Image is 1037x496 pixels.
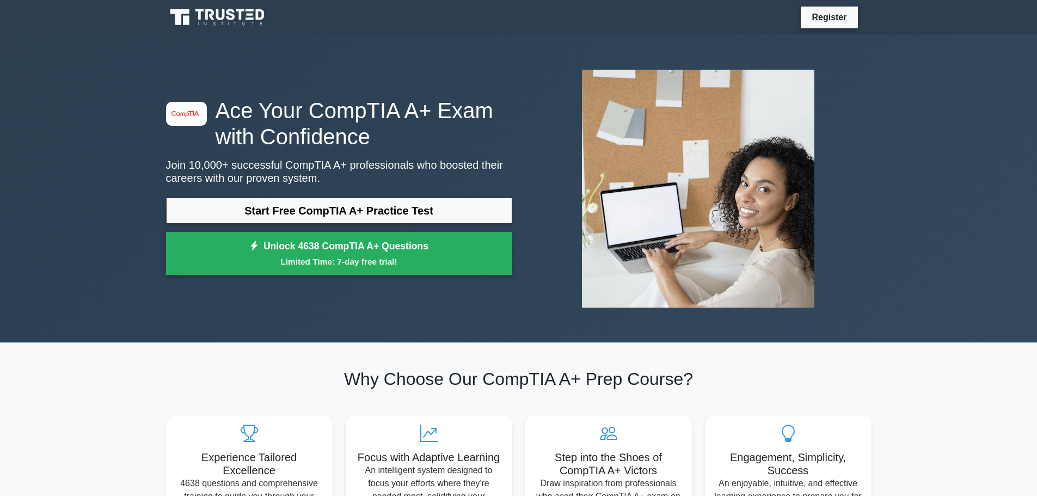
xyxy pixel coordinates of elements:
[175,451,324,477] h5: Experience Tailored Excellence
[180,255,499,268] small: Limited Time: 7-day free trial!
[354,451,504,464] h5: Focus with Adaptive Learning
[166,198,512,224] a: Start Free CompTIA A+ Practice Test
[805,10,853,24] a: Register
[166,369,872,389] h2: Why Choose Our CompTIA A+ Prep Course?
[166,97,512,150] h1: Ace Your CompTIA A+ Exam with Confidence
[714,451,863,477] h5: Engagement, Simplicity, Success
[166,232,512,275] a: Unlock 4638 CompTIA A+ QuestionsLimited Time: 7-day free trial!
[166,158,512,185] p: Join 10,000+ successful CompTIA A+ professionals who boosted their careers with our proven system.
[534,451,683,477] h5: Step into the Shoes of CompTIA A+ Victors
